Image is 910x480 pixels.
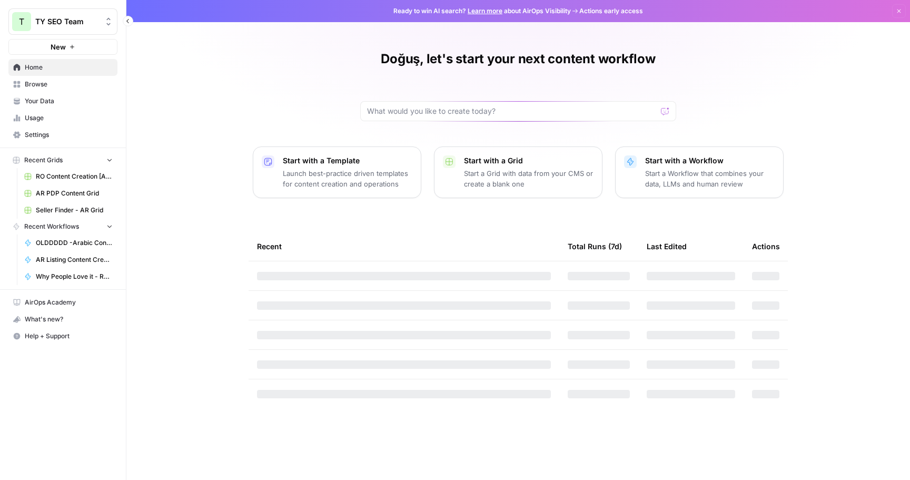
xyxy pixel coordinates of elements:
span: Your Data [25,96,113,106]
a: Usage [8,110,117,126]
span: AR Listing Content Creation [36,255,113,265]
a: Settings [8,126,117,143]
button: Workspace: TY SEO Team [8,8,117,35]
span: Help + Support [25,331,113,341]
p: Launch best-practice driven templates for content creation and operations [283,168,412,189]
div: Total Runs (7d) [568,232,622,261]
button: New [8,39,117,55]
span: Recent Grids [24,155,63,165]
span: T [19,15,24,28]
p: Start a Grid with data from your CMS or create a blank one [464,168,594,189]
a: AR Listing Content Creation [19,251,117,268]
span: Why People Love it - RO PDP Content [Anil] [36,272,113,281]
button: Help + Support [8,328,117,345]
a: Why People Love it - RO PDP Content [Anil] [19,268,117,285]
span: TY SEO Team [35,16,99,27]
a: RO Content Creation [Anil] Grid [19,168,117,185]
span: Recent Workflows [24,222,79,231]
a: Home [8,59,117,76]
div: Recent [257,232,551,261]
div: Actions [752,232,780,261]
span: Settings [25,130,113,140]
span: Browse [25,80,113,89]
a: AirOps Academy [8,294,117,311]
button: Start with a WorkflowStart a Workflow that combines your data, LLMs and human review [615,146,784,198]
span: Usage [25,113,113,123]
button: Recent Workflows [8,219,117,234]
p: Start with a Workflow [645,155,775,166]
span: Actions early access [579,6,643,16]
button: Recent Grids [8,152,117,168]
a: OLDDDDD -Arabic Content Creation [19,234,117,251]
span: OLDDDDD -Arabic Content Creation [36,238,113,248]
a: Learn more [468,7,502,15]
span: New [51,42,66,52]
p: Start a Workflow that combines your data, LLMs and human review [645,168,775,189]
div: Last Edited [647,232,687,261]
span: RO Content Creation [Anil] Grid [36,172,113,181]
button: What's new? [8,311,117,328]
h1: Doğuş, let's start your next content workflow [381,51,655,67]
p: Start with a Template [283,155,412,166]
span: AR PDP Content Grid [36,189,113,198]
span: AirOps Academy [25,298,113,307]
span: Home [25,63,113,72]
a: Seller Finder - AR Grid [19,202,117,219]
button: Start with a TemplateLaunch best-practice driven templates for content creation and operations [253,146,421,198]
input: What would you like to create today? [367,106,657,116]
a: AR PDP Content Grid [19,185,117,202]
a: Your Data [8,93,117,110]
div: What's new? [9,311,117,327]
span: Ready to win AI search? about AirOps Visibility [393,6,571,16]
a: Browse [8,76,117,93]
p: Start with a Grid [464,155,594,166]
button: Start with a GridStart a Grid with data from your CMS or create a blank one [434,146,602,198]
span: Seller Finder - AR Grid [36,205,113,215]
